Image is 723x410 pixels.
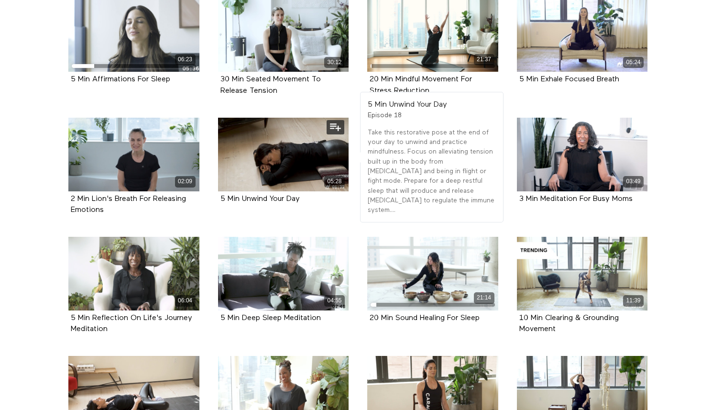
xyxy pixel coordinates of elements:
span: Episode 18 [368,112,402,119]
p: Take this restorative pose at the end of your day to unwind and practice mindfulness. Focus on al... [368,128,496,215]
a: 3 Min Meditation For Busy Moms [519,195,633,202]
a: 10 Min Clearing & Grounding Movement 11:39 [517,237,648,310]
div: 30:12 [324,57,345,68]
strong: 3 Min Meditation For Busy Moms [519,195,633,203]
strong: 5 Min Deep Sleep Meditation [220,314,321,322]
a: 5 Min Exhale Focused Breath [519,76,619,83]
a: 5 Min Deep Sleep Meditation [220,314,321,321]
div: 21:37 [474,54,494,65]
a: 5 Min Affirmations For Sleep [71,76,170,83]
div: 05:28 [324,176,345,187]
div: 05:24 [623,57,644,68]
strong: 5 Min Unwind Your Day [368,101,447,109]
button: Add to my list [327,120,344,134]
strong: 5 Min Reflection On Life's Journey Meditation [71,314,192,333]
a: 5 Min Reflection On Life's Journey Meditation [71,314,192,332]
a: 2 Min Lion's Breath For Releasing Emotions 02:09 [68,118,199,191]
div: 06:04 [175,295,196,306]
strong: 5 Min Unwind Your Day [220,195,300,203]
div: 03:49 [623,176,644,187]
strong: 20 Min Sound Healing For Sleep [370,314,480,322]
div: 11:39 [623,295,644,306]
a: 5 Min Unwind Your Day [220,195,300,202]
div: 02:09 [175,176,196,187]
a: 5 Min Reflection On Life's Journey Meditation 06:04 [68,237,199,310]
div: 04:55 [324,295,345,306]
a: 3 Min Meditation For Busy Moms 03:49 [517,118,648,191]
strong: 10 Min Clearing & Grounding Movement [519,314,619,333]
a: 5 Min Unwind Your Day 05:28 [218,118,349,191]
a: 10 Min Clearing & Grounding Movement [519,314,619,332]
a: 20 Min Sound Healing For Sleep 21:14 [367,237,498,310]
a: 5 Min Deep Sleep Meditation 04:55 [218,237,349,310]
a: 2 Min Lion's Breath For Releasing Emotions [71,195,186,213]
a: 20 Min Sound Healing For Sleep [370,314,480,321]
div: 21:14 [474,292,494,303]
a: 30 Min Seated Movement To Release Tension [220,76,321,94]
strong: 2 Min Lion's Breath For Releasing Emotions [71,195,186,214]
a: 20 Min Mindful Movement For Stress Reduction [370,76,472,94]
div: 06:23 [175,54,196,65]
